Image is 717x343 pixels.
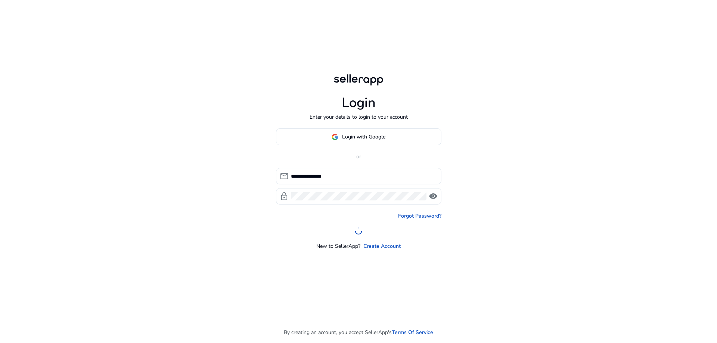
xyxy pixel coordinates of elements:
span: mail [280,172,289,181]
a: Create Account [363,242,401,250]
a: Terms Of Service [392,328,433,336]
span: visibility [429,192,438,201]
p: or [276,153,441,160]
button: Login with Google [276,128,441,145]
a: Forgot Password? [398,212,441,220]
p: New to SellerApp? [316,242,360,250]
img: google-logo.svg [332,134,338,140]
span: Login with Google [342,133,385,141]
span: lock [280,192,289,201]
p: Enter your details to login to your account [310,113,408,121]
h1: Login [342,95,376,111]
